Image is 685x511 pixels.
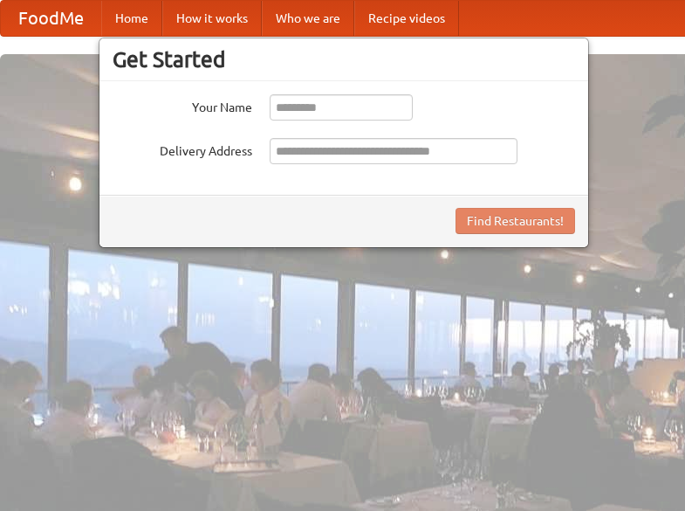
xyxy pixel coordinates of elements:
[113,138,252,160] label: Delivery Address
[101,1,162,36] a: Home
[113,46,575,73] h3: Get Started
[162,1,262,36] a: How it works
[1,1,101,36] a: FoodMe
[456,208,575,234] button: Find Restaurants!
[262,1,354,36] a: Who we are
[354,1,459,36] a: Recipe videos
[113,94,252,116] label: Your Name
